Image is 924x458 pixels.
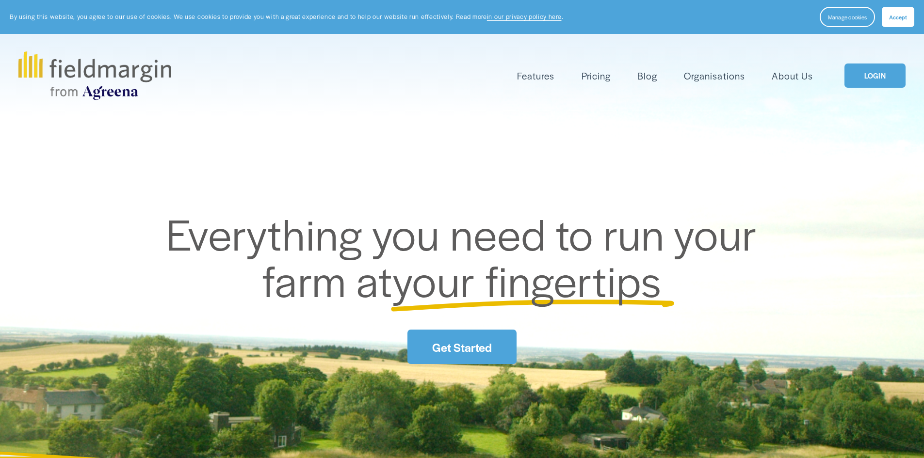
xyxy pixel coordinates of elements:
[828,13,867,21] span: Manage cookies
[844,63,906,88] a: LOGIN
[772,68,813,84] a: About Us
[18,51,171,100] img: fieldmargin.com
[10,12,563,21] p: By using this website, you agree to our use of cookies. We use cookies to provide you with a grea...
[487,12,562,21] a: in our privacy policy here
[684,68,745,84] a: Organisations
[407,330,516,364] a: Get Started
[517,69,554,83] span: Features
[637,68,657,84] a: Blog
[166,203,767,310] span: Everything you need to run your farm at
[582,68,611,84] a: Pricing
[820,7,875,27] button: Manage cookies
[392,249,662,310] span: your fingertips
[889,13,907,21] span: Accept
[882,7,914,27] button: Accept
[517,68,554,84] a: folder dropdown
